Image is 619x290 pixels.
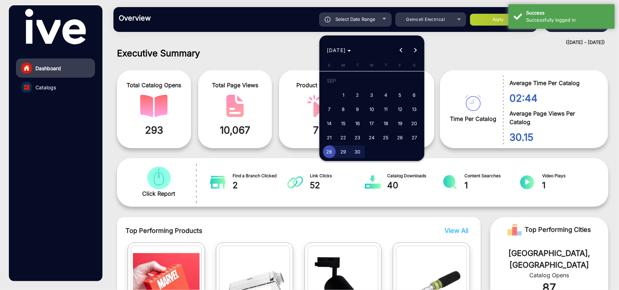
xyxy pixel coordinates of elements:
button: September 23, 2025 [351,130,365,145]
button: September 1, 2025 [336,88,351,102]
span: T [356,63,359,68]
span: 11 [380,103,392,116]
span: 7 [323,103,336,116]
span: 24 [366,131,378,144]
button: September 14, 2025 [322,116,336,130]
button: September 9, 2025 [351,102,365,116]
button: September 27, 2025 [407,130,422,145]
span: S [413,63,416,68]
button: September 19, 2025 [393,116,407,130]
span: T [385,63,387,68]
button: September 3, 2025 [365,88,379,102]
span: 19 [394,117,407,130]
button: September 29, 2025 [336,145,351,159]
button: September 8, 2025 [336,102,351,116]
button: Next month [408,43,422,57]
span: 21 [323,131,336,144]
button: September 22, 2025 [336,130,351,145]
button: September 25, 2025 [379,130,393,145]
button: September 21, 2025 [322,130,336,145]
span: 20 [408,117,421,130]
span: 3 [366,89,378,101]
span: 26 [394,131,407,144]
span: [DATE] [327,47,346,53]
button: Choose month and year [324,44,354,57]
span: 27 [408,131,421,144]
button: September 2, 2025 [351,88,365,102]
span: 4 [380,89,392,101]
span: F [399,63,401,68]
span: S [328,63,330,68]
span: 9 [351,103,364,116]
span: 14 [323,117,336,130]
button: September 28, 2025 [322,145,336,159]
div: Success [526,10,609,17]
span: 15 [337,117,350,130]
span: 13 [408,103,421,116]
button: September 18, 2025 [379,116,393,130]
button: September 17, 2025 [365,116,379,130]
button: September 13, 2025 [407,102,422,116]
span: 22 [337,131,350,144]
span: 30 [351,145,364,158]
span: M [342,63,345,68]
span: 10 [366,103,378,116]
button: September 26, 2025 [393,130,407,145]
button: September 12, 2025 [393,102,407,116]
button: September 4, 2025 [379,88,393,102]
span: 16 [351,117,364,130]
button: September 30, 2025 [351,145,365,159]
span: 25 [380,131,392,144]
button: September 6, 2025 [407,88,422,102]
span: 28 [323,145,336,158]
div: Successfully logged in [526,17,609,24]
button: September 15, 2025 [336,116,351,130]
button: September 24, 2025 [365,130,379,145]
button: September 10, 2025 [365,102,379,116]
button: September 7, 2025 [322,102,336,116]
button: Previous month [394,43,408,57]
button: September 11, 2025 [379,102,393,116]
span: 2 [351,89,364,101]
td: SEP [322,74,422,88]
span: 29 [337,145,350,158]
span: 12 [394,103,407,116]
span: 18 [380,117,392,130]
span: W [370,63,374,68]
button: September 20, 2025 [407,116,422,130]
span: 8 [337,103,350,116]
span: 6 [408,89,421,101]
span: 5 [394,89,407,101]
span: 23 [351,131,364,144]
span: 1 [337,89,350,101]
button: September 5, 2025 [393,88,407,102]
button: September 16, 2025 [351,116,365,130]
span: 17 [366,117,378,130]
